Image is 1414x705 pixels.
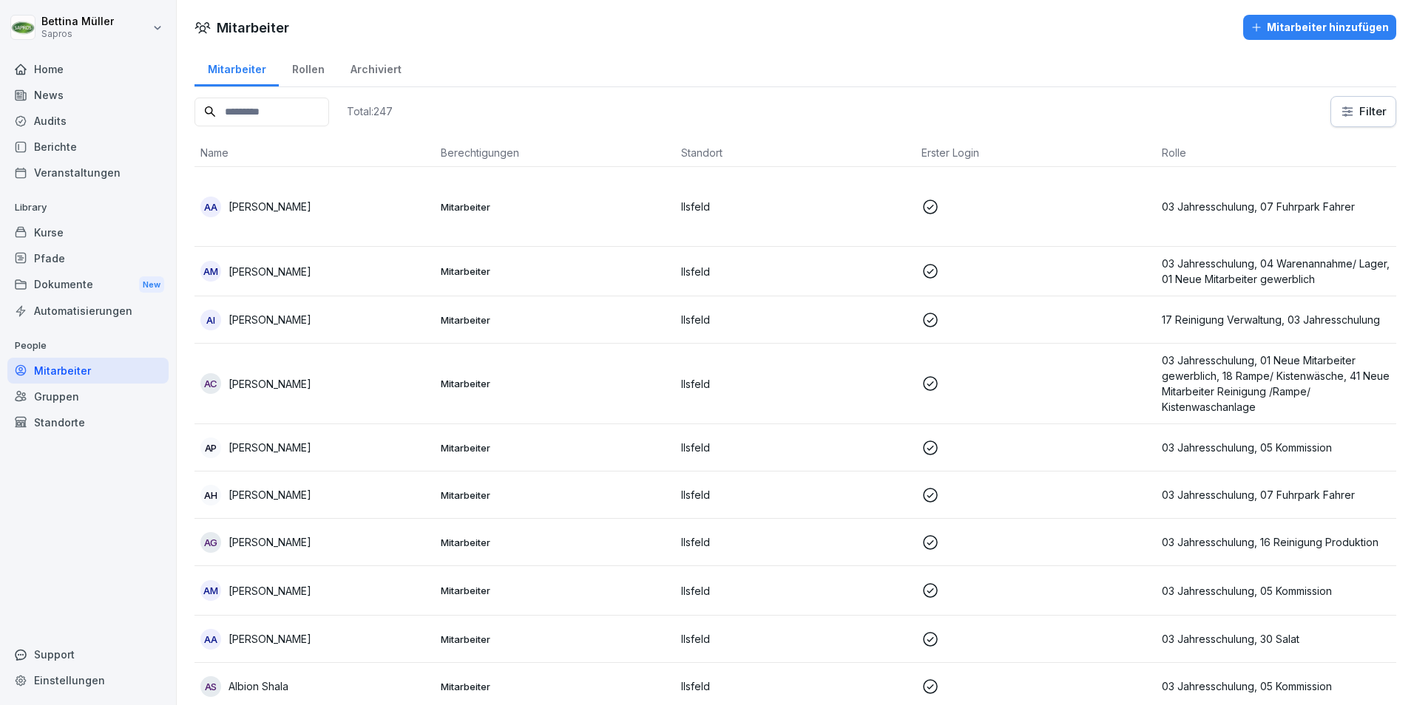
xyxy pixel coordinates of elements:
[200,310,221,330] div: AI
[441,633,669,646] p: Mitarbeiter
[194,49,279,86] a: Mitarbeiter
[337,49,414,86] a: Archiviert
[7,245,169,271] a: Pfade
[1243,15,1396,40] button: Mitarbeiter hinzufügen
[681,440,910,455] p: Ilsfeld
[139,276,164,293] div: New
[229,440,311,455] p: [PERSON_NAME]
[1251,19,1389,35] div: Mitarbeiter hinzufügen
[7,196,169,219] p: Library
[200,197,221,217] div: AA
[7,271,169,299] div: Dokumente
[279,49,337,86] a: Rollen
[441,536,669,549] p: Mitarbeiter
[229,678,288,694] p: Albion Shala
[435,139,675,167] th: Berechtigungen
[41,29,114,39] p: Sapros
[229,583,311,599] p: [PERSON_NAME]
[1162,487,1390,503] p: 03 Jahresschulung, 07 Fuhrpark Fahrer
[441,441,669,454] p: Mitarbeiter
[7,56,169,82] a: Home
[7,409,169,435] a: Standorte
[200,676,221,697] div: AS
[1156,139,1396,167] th: Rolle
[229,264,311,279] p: [PERSON_NAME]
[229,534,311,550] p: [PERSON_NAME]
[200,629,221,650] div: AA
[441,680,669,693] p: Mitarbeiter
[200,261,221,282] div: AM
[7,108,169,134] a: Audits
[1162,534,1390,550] p: 03 Jahresschulung, 16 Reinigung Produktion
[681,583,910,599] p: Ilsfeld
[229,199,311,214] p: [PERSON_NAME]
[1340,104,1387,119] div: Filter
[1162,440,1390,455] p: 03 Jahresschulung, 05 Kommission
[441,200,669,214] p: Mitarbeiter
[681,534,910,550] p: Ilsfeld
[217,18,289,38] h1: Mitarbeiter
[1162,583,1390,599] p: 03 Jahresschulung, 05 Kommission
[41,16,114,28] p: Bettina Müller
[200,437,221,458] div: AP
[681,631,910,647] p: Ilsfeld
[7,82,169,108] a: News
[200,485,221,505] div: AH
[7,219,169,245] a: Kurse
[229,631,311,647] p: [PERSON_NAME]
[916,139,1156,167] th: Erster Login
[1162,631,1390,647] p: 03 Jahresschulung, 30 Salat
[7,160,169,185] a: Veranstaltungen
[1162,678,1390,694] p: 03 Jahresschulung, 05 Kommission
[441,313,669,327] p: Mitarbeiter
[681,487,910,503] p: Ilsfeld
[200,532,221,553] div: AG
[7,271,169,299] a: DokumenteNew
[681,678,910,694] p: Ilsfeld
[229,376,311,392] p: [PERSON_NAME]
[7,334,169,358] p: People
[1162,256,1390,287] p: 03 Jahresschulung, 04 Warenannahme/ Lager, 01 Neue Mitarbeiter gewerblich
[194,139,435,167] th: Name
[441,584,669,597] p: Mitarbeiter
[441,265,669,278] p: Mitarbeiter
[1162,199,1390,214] p: 03 Jahresschulung, 07 Fuhrpark Fahrer
[7,298,169,324] a: Automatisierungen
[681,264,910,279] p: Ilsfeld
[441,488,669,502] p: Mitarbeiter
[229,312,311,327] p: [PERSON_NAME]
[7,134,169,160] a: Berichte
[7,667,169,693] a: Einstellungen
[200,373,221,394] div: AC
[7,358,169,384] a: Mitarbeiter
[229,487,311,503] p: [PERSON_NAME]
[347,104,393,118] p: Total: 247
[7,641,169,667] div: Support
[200,580,221,601] div: AM
[441,377,669,390] p: Mitarbeiter
[681,376,910,392] p: Ilsfeld
[1162,312,1390,327] p: 17 Reinigung Verwaltung, 03 Jahresschulung
[675,139,916,167] th: Standort
[1331,97,1396,126] button: Filter
[681,199,910,214] p: Ilsfeld
[681,312,910,327] p: Ilsfeld
[7,384,169,409] a: Gruppen
[1162,352,1390,415] p: 03 Jahresschulung, 01 Neue Mitarbeiter gewerblich, 18 Rampe/ Kistenwäsche, 41 Neue Mitarbeiter Re...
